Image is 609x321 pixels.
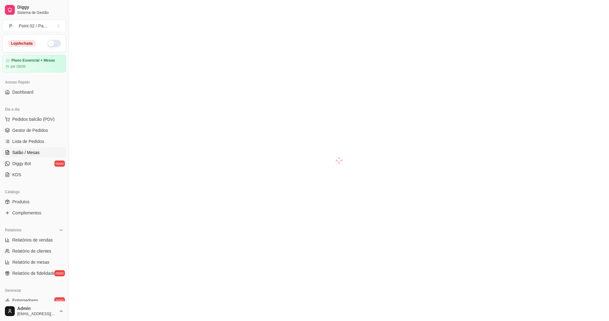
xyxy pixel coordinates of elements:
[2,87,66,97] a: Dashboard
[2,304,66,319] button: Admin[EMAIL_ADDRESS][DOMAIN_NAME]
[2,208,66,218] a: Complementos
[17,306,56,311] span: Admin
[2,246,66,256] a: Relatório de clientes
[2,20,66,32] button: Select a team
[17,311,56,316] span: [EMAIL_ADDRESS][DOMAIN_NAME]
[2,187,66,197] div: Catálogo
[2,104,66,114] div: Dia a dia
[11,58,55,63] article: Plano Essencial + Mesas
[2,125,66,135] a: Gestor de Pedidos
[12,237,53,243] span: Relatórios de vendas
[2,170,66,180] a: KDS
[2,235,66,245] a: Relatórios de vendas
[12,172,21,178] span: KDS
[19,23,47,29] div: Point 02 / Pa ...
[17,5,64,10] span: Diggy
[12,127,48,133] span: Gestor de Pedidos
[12,210,41,216] span: Complementos
[2,77,66,87] div: Acesso Rápido
[12,248,51,254] span: Relatório de clientes
[12,160,31,167] span: Diggy Bot
[12,89,34,95] span: Dashboard
[2,159,66,169] a: Diggy Botnovo
[2,268,66,278] a: Relatório de fidelidadenovo
[47,40,61,47] button: Alterar Status
[2,55,66,72] a: Plano Essencial + Mesasaté 09/09
[12,138,44,144] span: Lista de Pedidos
[12,297,38,303] span: Entregadores
[2,197,66,207] a: Produtos
[8,23,14,29] span: P
[10,64,26,69] article: até 09/09
[12,259,49,265] span: Relatório de mesas
[2,148,66,157] a: Salão / Mesas
[2,136,66,146] a: Lista de Pedidos
[2,114,66,124] button: Pedidos balcão (PDV)
[2,295,66,305] a: Entregadoresnovo
[17,10,64,15] span: Sistema de Gestão
[12,116,55,122] span: Pedidos balcão (PDV)
[12,270,55,276] span: Relatório de fidelidade
[2,257,66,267] a: Relatório de mesas
[8,40,36,47] div: Loja fechada
[2,286,66,295] div: Gerenciar
[5,228,22,233] span: Relatórios
[12,199,30,205] span: Produtos
[12,149,40,156] span: Salão / Mesas
[2,2,66,17] a: DiggySistema de Gestão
